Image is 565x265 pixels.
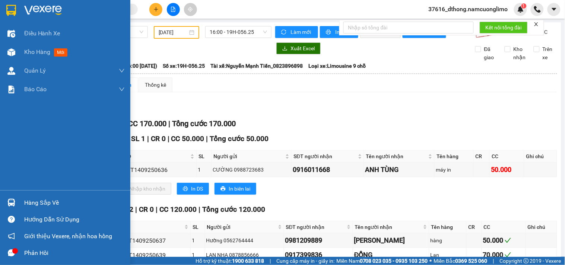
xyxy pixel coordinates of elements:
div: 0981209889 [285,235,352,246]
td: ANH TÙNG [364,163,435,177]
span: CR 0 [151,134,166,143]
span: printer [183,186,188,192]
span: Xuất Excel [291,44,315,52]
td: PHẠM THỊ VIỆT HÀ [353,233,429,248]
button: Kết nối tổng đài [480,22,528,33]
span: | [147,134,149,143]
div: 1 [198,166,210,174]
span: down [119,86,125,92]
span: sync [281,29,288,35]
span: download [282,46,288,52]
img: icon-new-feature [517,6,524,13]
th: CR [474,150,490,163]
span: | [206,134,208,143]
span: 1 [523,3,525,9]
div: 0917399836 [285,250,352,260]
th: Tên hàng [435,150,474,163]
img: logo-vxr [6,5,16,16]
div: 32MTT1409250637 [113,236,189,245]
button: printerIn biên lai [215,183,256,195]
sup: 1 [521,3,527,9]
input: 14/09/2025 [159,28,188,36]
img: solution-icon [7,86,15,93]
td: 32MTT1409250637 [112,233,191,248]
th: CC [482,221,526,233]
span: close [534,22,539,27]
div: 1 [192,251,203,259]
span: | [270,257,271,265]
span: plus [153,7,159,12]
span: Mã GD [116,152,189,160]
img: warehouse-icon [7,30,15,38]
span: 16:00 - 19H-056.25 [210,26,267,38]
span: aim [188,7,193,12]
div: ĐỒNG [354,250,428,260]
span: mới [54,48,67,57]
span: Kết nối tổng đài [486,23,522,32]
td: 0916011668 [292,163,364,177]
div: 32MTT1409250636 [115,165,195,175]
img: phone-icon [534,6,541,13]
button: caret-down [547,3,561,16]
span: Người gửi [207,223,276,231]
div: Hướng dẫn sử dụng [24,214,125,225]
span: SĐT người nhận [286,223,345,231]
span: Số xe: 19H-056.25 [163,62,205,70]
span: CC 120.000 [159,205,197,214]
input: Nhập số tổng đài [343,22,474,33]
button: downloadXuất Excel [276,42,321,54]
div: Thống kê [145,81,166,89]
span: Đã giao [481,45,499,61]
div: 0916011668 [293,165,362,175]
button: aim [184,3,197,16]
span: Cung cấp máy in - giấy in: [276,257,334,265]
button: printerIn DS [177,183,209,195]
td: 0981209889 [284,233,353,248]
span: Tổng cước 170.000 [172,119,236,128]
span: file-add [171,7,176,12]
span: Điều hành xe [24,29,60,38]
span: message [8,249,15,256]
span: Hỗ trợ kỹ thuật: [196,257,264,265]
span: SL 1 [131,134,145,143]
span: Mã GD [114,223,183,231]
strong: 0369 525 060 [456,258,488,264]
span: Miền Nam [336,257,428,265]
div: LAN NHA 0878856666 [206,251,283,259]
span: check [505,252,511,258]
div: 70.000 [483,250,524,260]
span: printer [220,186,226,192]
span: Quản Lý [24,66,46,75]
span: check [505,237,511,244]
span: In biên lai [229,185,250,193]
span: question-circle [8,216,15,223]
img: warehouse-icon [7,67,15,75]
span: CC 170.000 [128,119,166,128]
span: | [168,119,170,128]
span: Kho nhận [511,45,529,61]
span: Báo cáo [24,84,47,94]
span: Làm mới [291,28,312,36]
div: [PERSON_NAME] [354,235,428,246]
div: Lan [431,251,465,259]
span: Miền Bắc [434,257,488,265]
th: Ghi chú [524,150,557,163]
th: Ghi chú [526,221,557,233]
span: CC 50.000 [171,134,204,143]
div: 50.000 [491,165,523,175]
button: printerIn phơi [320,26,358,38]
strong: 1900 633 818 [232,258,264,264]
span: down [119,68,125,74]
span: Giới thiệu Vexere, nhận hoa hồng [24,232,112,241]
div: Hàng sắp về [24,197,125,208]
span: copyright [524,258,529,264]
span: | [135,205,137,214]
td: 32MTT1409250636 [114,163,197,177]
th: SL [197,150,212,163]
span: ⚪️ [430,259,432,262]
img: warehouse-icon [7,199,15,207]
span: | [199,205,200,214]
span: 37616_dthong.namcuonglimo [423,4,514,14]
div: Hường 0562764444 [206,236,283,245]
span: caret-down [551,6,558,13]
